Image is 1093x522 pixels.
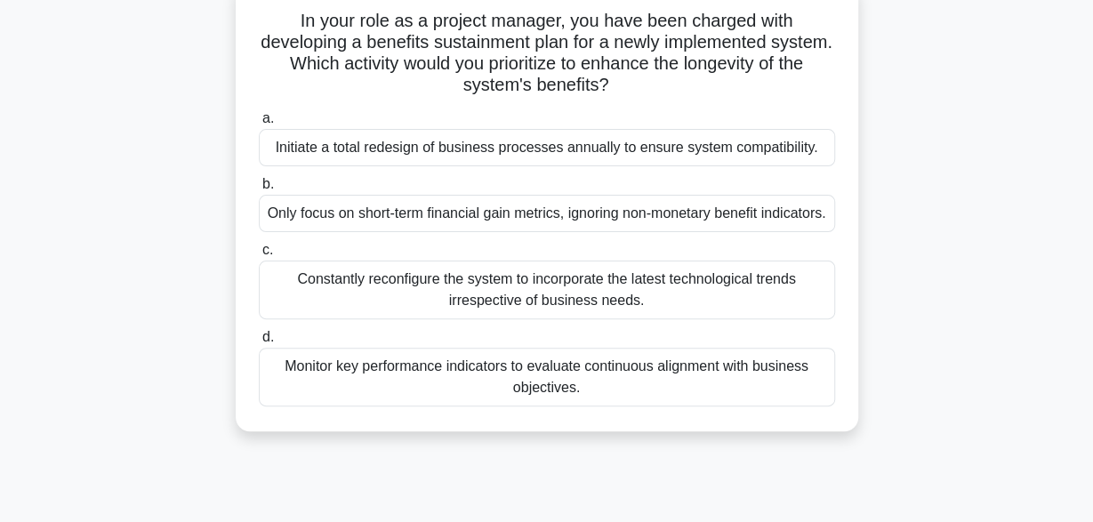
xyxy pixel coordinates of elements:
span: a. [262,110,274,125]
div: Constantly reconfigure the system to incorporate the latest technological trends irrespective of ... [259,261,835,319]
div: Monitor key performance indicators to evaluate continuous alignment with business objectives. [259,348,835,406]
span: d. [262,329,274,344]
div: Only focus on short-term financial gain metrics, ignoring non-monetary benefit indicators. [259,195,835,232]
span: b. [262,176,274,191]
div: Initiate a total redesign of business processes annually to ensure system compatibility. [259,129,835,166]
h5: In your role as a project manager, you have been charged with developing a benefits sustainment p... [257,10,837,97]
span: c. [262,242,273,257]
